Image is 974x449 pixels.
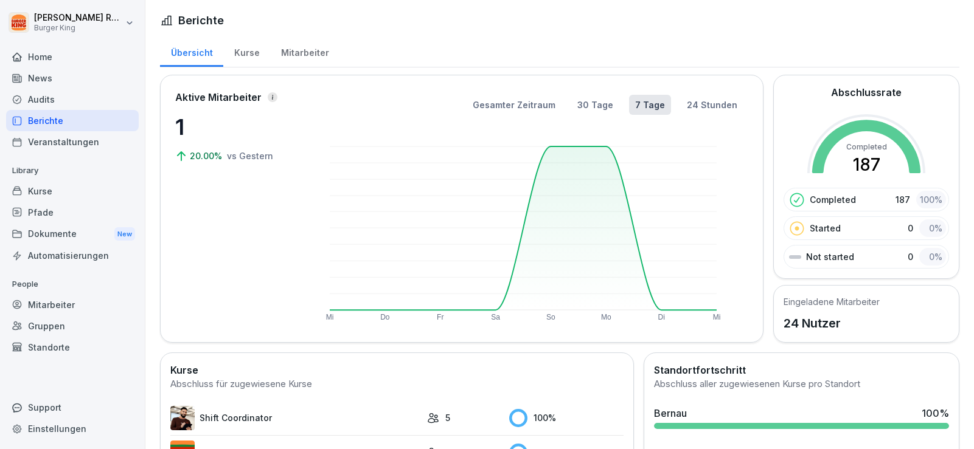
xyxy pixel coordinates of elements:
[34,13,123,23] p: [PERSON_NAME] Rohrich
[658,313,664,321] text: Di
[6,110,139,131] a: Berichte
[810,222,841,235] p: Started
[223,36,270,67] a: Kurse
[467,95,562,115] button: Gesamter Zeitraum
[6,223,139,245] a: DokumenteNew
[6,223,139,245] div: Dokumente
[896,193,910,206] p: 187
[114,227,135,241] div: New
[6,180,139,202] a: Kurse
[6,315,139,337] a: Gruppen
[6,275,139,294] p: People
[445,411,450,424] p: 5
[919,248,946,266] div: 0 %
[437,313,444,321] text: Fr
[6,418,139,439] a: Einstellungen
[6,161,139,180] p: Library
[784,295,880,308] h5: Eingeladene Mitarbeiter
[916,191,946,208] div: 100 %
[6,245,139,266] a: Automatisierungen
[6,89,139,110] a: Audits
[6,131,139,153] a: Veranstaltungen
[190,149,224,162] p: 20.00%
[571,95,619,115] button: 30 Tage
[170,406,421,430] a: Shift Coordinator
[6,337,139,358] a: Standorte
[806,250,854,263] p: Not started
[178,12,224,29] h1: Berichte
[654,363,949,377] h2: Standortfortschritt
[654,377,949,391] div: Abschluss aller zugewiesenen Kurse pro Standort
[919,219,946,237] div: 0 %
[227,149,273,162] p: vs Gestern
[6,294,139,315] a: Mitarbeiter
[326,313,334,321] text: Mi
[160,36,223,67] a: Übersicht
[509,409,624,427] div: 100 %
[712,313,720,321] text: Mi
[649,401,954,434] a: Bernau100%
[175,111,297,143] p: 1
[34,24,123,32] p: Burger King
[175,90,262,105] p: Aktive Mitarbeiter
[831,85,902,100] h2: Abschlussrate
[601,313,611,321] text: Mo
[6,397,139,418] div: Support
[922,406,949,420] div: 100 %
[170,377,624,391] div: Abschluss für zugewiesene Kurse
[810,193,856,206] p: Completed
[491,313,500,321] text: Sa
[170,406,195,430] img: q4kvd0p412g56irxfxn6tm8s.png
[629,95,671,115] button: 7 Tage
[6,67,139,89] a: News
[6,46,139,67] a: Home
[681,95,743,115] button: 24 Stunden
[380,313,390,321] text: Do
[908,250,913,263] p: 0
[654,406,687,420] div: Bernau
[546,313,555,321] text: So
[270,36,339,67] a: Mitarbeiter
[6,202,139,223] a: Pfade
[170,363,624,377] h2: Kurse
[784,314,880,332] p: 24 Nutzer
[908,222,913,235] p: 0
